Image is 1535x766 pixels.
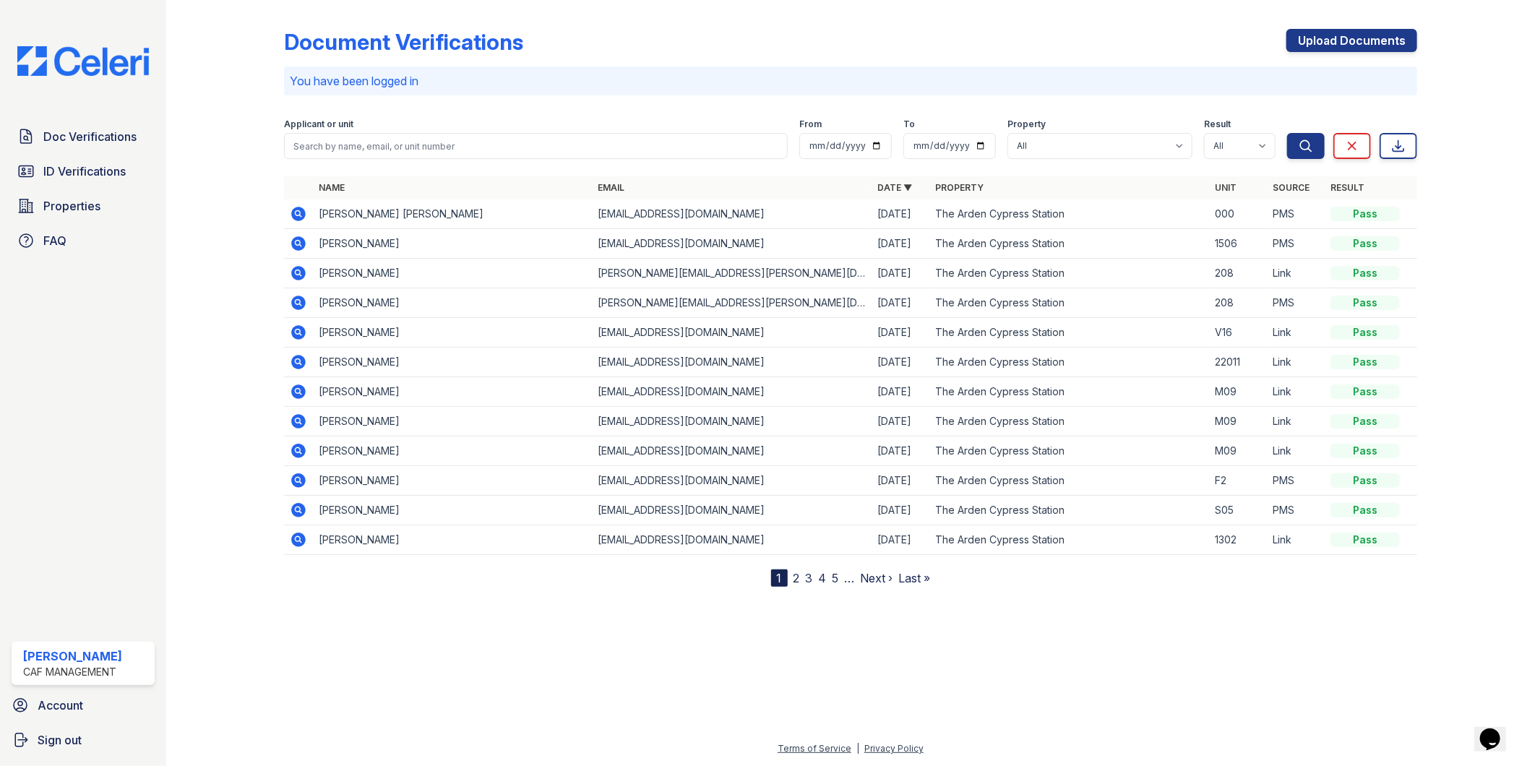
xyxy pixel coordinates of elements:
a: Account [6,691,160,720]
td: [PERSON_NAME] [313,348,593,377]
td: [EMAIL_ADDRESS][DOMAIN_NAME] [593,229,872,259]
td: [PERSON_NAME] [313,436,593,466]
td: [DATE] [872,466,929,496]
div: Pass [1330,236,1400,251]
a: 3 [806,571,813,585]
td: [PERSON_NAME] [313,466,593,496]
td: [EMAIL_ADDRESS][DOMAIN_NAME] [593,466,872,496]
td: [DATE] [872,436,929,466]
div: Pass [1330,207,1400,221]
div: Pass [1330,266,1400,280]
td: [PERSON_NAME] [313,496,593,525]
label: To [903,119,915,130]
td: M09 [1209,436,1267,466]
span: Properties [43,197,100,215]
td: The Arden Cypress Station [929,199,1209,229]
a: ID Verifications [12,157,155,186]
td: 000 [1209,199,1267,229]
td: [PERSON_NAME] [313,288,593,318]
td: The Arden Cypress Station [929,436,1209,466]
td: F2 [1209,466,1267,496]
div: Pass [1330,296,1400,310]
td: [PERSON_NAME] [313,407,593,436]
td: [PERSON_NAME] [313,259,593,288]
div: Pass [1330,325,1400,340]
a: Result [1330,182,1364,193]
div: Pass [1330,503,1400,517]
a: Privacy Policy [864,743,924,754]
a: Next › [861,571,893,585]
td: [EMAIL_ADDRESS][DOMAIN_NAME] [593,407,872,436]
td: Link [1267,348,1325,377]
td: [PERSON_NAME] [313,229,593,259]
div: Pass [1330,384,1400,399]
td: PMS [1267,496,1325,525]
a: Name [319,182,345,193]
a: FAQ [12,226,155,255]
td: The Arden Cypress Station [929,496,1209,525]
td: M09 [1209,377,1267,407]
td: The Arden Cypress Station [929,377,1209,407]
a: Source [1273,182,1310,193]
img: CE_Logo_Blue-a8612792a0a2168367f1c8372b55b34899dd931a85d93a1a3d3e32e68fde9ad4.png [6,46,160,76]
p: You have been logged in [290,72,1412,90]
div: [PERSON_NAME] [23,647,122,665]
td: [PERSON_NAME] [313,377,593,407]
div: | [856,743,859,754]
div: Pass [1330,473,1400,488]
td: [PERSON_NAME][EMAIL_ADDRESS][PERSON_NAME][DOMAIN_NAME] [593,288,872,318]
td: PMS [1267,466,1325,496]
div: CAF Management [23,665,122,679]
td: S05 [1209,496,1267,525]
td: 208 [1209,288,1267,318]
td: PMS [1267,288,1325,318]
td: V16 [1209,318,1267,348]
a: Email [598,182,625,193]
div: Pass [1330,533,1400,547]
td: 22011 [1209,348,1267,377]
td: [EMAIL_ADDRESS][DOMAIN_NAME] [593,525,872,555]
td: [PERSON_NAME] [PERSON_NAME] [313,199,593,229]
td: [EMAIL_ADDRESS][DOMAIN_NAME] [593,377,872,407]
td: The Arden Cypress Station [929,348,1209,377]
td: [EMAIL_ADDRESS][DOMAIN_NAME] [593,318,872,348]
td: [EMAIL_ADDRESS][DOMAIN_NAME] [593,199,872,229]
a: Doc Verifications [12,122,155,151]
a: 5 [833,571,839,585]
a: Terms of Service [778,743,851,754]
label: From [799,119,822,130]
td: The Arden Cypress Station [929,259,1209,288]
td: The Arden Cypress Station [929,288,1209,318]
td: [EMAIL_ADDRESS][DOMAIN_NAME] [593,496,872,525]
td: [DATE] [872,496,929,525]
input: Search by name, email, or unit number [284,133,788,159]
td: The Arden Cypress Station [929,318,1209,348]
td: Link [1267,407,1325,436]
td: [PERSON_NAME][EMAIL_ADDRESS][PERSON_NAME][DOMAIN_NAME] [593,259,872,288]
a: Last » [899,571,931,585]
td: PMS [1267,229,1325,259]
td: The Arden Cypress Station [929,466,1209,496]
td: Link [1267,259,1325,288]
span: ID Verifications [43,163,126,180]
span: … [845,569,855,587]
td: [DATE] [872,259,929,288]
td: Link [1267,525,1325,555]
td: Link [1267,318,1325,348]
span: Sign out [38,731,82,749]
td: [DATE] [872,229,929,259]
span: FAQ [43,232,66,249]
a: Sign out [6,726,160,754]
label: Result [1204,119,1231,130]
div: Document Verifications [284,29,523,55]
td: The Arden Cypress Station [929,525,1209,555]
span: Doc Verifications [43,128,137,145]
a: 2 [794,571,800,585]
a: Properties [12,191,155,220]
td: [DATE] [872,525,929,555]
td: [PERSON_NAME] [313,318,593,348]
a: 4 [819,571,827,585]
a: Property [935,182,984,193]
a: Unit [1215,182,1237,193]
td: [PERSON_NAME] [313,525,593,555]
